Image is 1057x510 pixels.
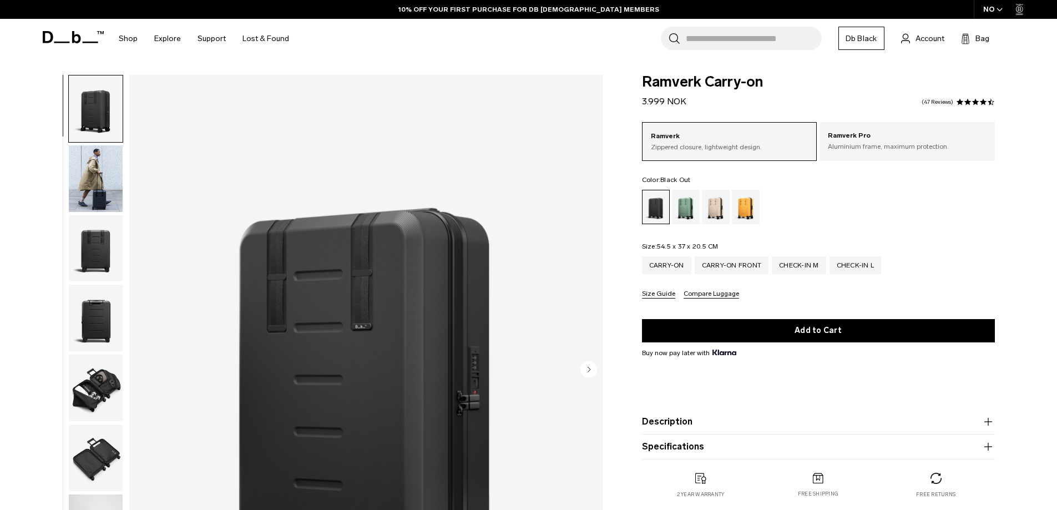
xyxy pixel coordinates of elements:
[398,4,659,14] a: 10% OFF YOUR FIRST PURCHASE FOR DB [DEMOGRAPHIC_DATA] MEMBERS
[772,256,826,274] a: Check-in M
[684,290,739,299] button: Compare Luggage
[154,19,181,58] a: Explore
[110,19,297,58] nav: Main Navigation
[242,19,289,58] a: Lost & Found
[830,256,882,274] a: Check-in L
[798,490,838,498] p: Free shipping
[712,350,736,355] img: {"height" => 20, "alt" => "Klarna"}
[642,243,719,250] legend: Size:
[961,32,989,45] button: Bag
[901,32,944,45] a: Account
[651,142,808,152] p: Zippered closure, lightweight design.
[657,243,719,250] span: 54.5 x 37 x 20.5 CM
[732,190,760,224] a: Parhelion Orange
[198,19,226,58] a: Support
[820,122,995,160] a: Ramverk Pro Aluminium frame, maximum protection.
[922,99,953,105] a: 47 reviews
[69,355,123,421] img: Ramverk Carry-on Black Out
[677,491,725,498] p: 2 year warranty
[651,131,808,142] p: Ramverk
[642,75,995,89] span: Ramverk Carry-on
[642,440,995,453] button: Specifications
[642,96,686,107] span: 3.999 NOK
[68,424,123,492] button: Ramverk Carry-on Black Out
[702,190,730,224] a: Fogbow Beige
[828,142,987,152] p: Aluminium frame, maximum protection.
[642,256,691,274] a: Carry-on
[642,190,670,224] a: Black Out
[68,145,123,213] button: Ramverk Carry-on Black Out
[975,33,989,44] span: Bag
[69,215,123,282] img: Ramverk Carry-on Black Out
[69,145,123,212] img: Ramverk Carry-on Black Out
[68,284,123,352] button: Ramverk Carry-on Black Out
[69,425,123,491] img: Ramverk Carry-on Black Out
[916,33,944,44] span: Account
[642,319,995,342] button: Add to Cart
[916,491,955,498] p: Free returns
[119,19,138,58] a: Shop
[580,361,597,380] button: Next slide
[695,256,769,274] a: Carry-on Front
[642,290,675,299] button: Size Guide
[642,176,691,183] legend: Color:
[642,415,995,428] button: Description
[69,75,123,142] img: Ramverk Carry-on Black Out
[68,215,123,282] button: Ramverk Carry-on Black Out
[68,354,123,422] button: Ramverk Carry-on Black Out
[672,190,700,224] a: Green Ray
[660,176,690,184] span: Black Out
[69,285,123,351] img: Ramverk Carry-on Black Out
[68,75,123,143] button: Ramverk Carry-on Black Out
[828,130,987,142] p: Ramverk Pro
[838,27,884,50] a: Db Black
[642,348,736,358] span: Buy now pay later with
